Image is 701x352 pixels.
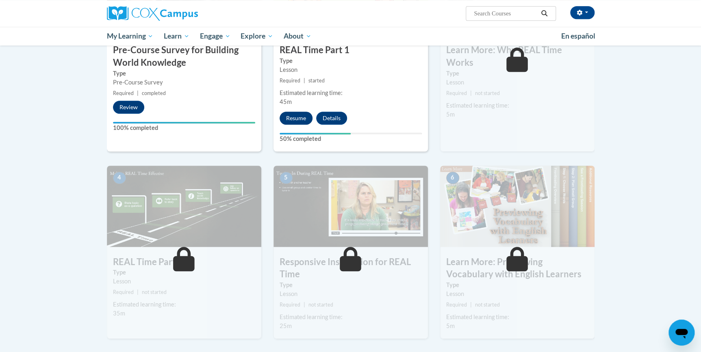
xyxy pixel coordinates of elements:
div: Estimated learning time: [446,101,588,110]
img: Course Image [440,166,595,247]
span: not started [475,90,500,96]
label: Type [113,268,255,277]
span: Learn [164,31,189,41]
img: Cox Campus [107,6,198,21]
span: Required [113,90,134,96]
span: | [137,90,139,96]
span: About [284,31,311,41]
span: 4 [113,172,126,184]
a: My Learning [102,27,159,45]
a: Learn [158,27,195,45]
label: 50% completed [280,134,422,143]
a: About [278,27,317,45]
iframe: Button to launch messaging window [668,320,694,346]
span: Required [113,289,134,295]
a: Explore [235,27,278,45]
a: Engage [195,27,236,45]
div: Lesson [446,78,588,87]
span: 6 [446,172,459,184]
span: My Learning [106,31,153,41]
span: not started [308,302,333,308]
div: Your progress [280,133,351,134]
div: Lesson [280,65,422,74]
div: Lesson [446,289,588,298]
button: Account Settings [570,6,595,19]
div: Your progress [113,122,255,123]
label: Type [446,281,588,289]
a: En español [556,28,601,45]
span: Explore [241,31,273,41]
span: | [470,90,472,96]
h3: Learn More: Why REAL Time Works [440,44,595,69]
img: Course Image [107,166,261,247]
h3: Learn More: Previewing Vocabulary with English Learners [440,256,595,281]
span: Required [280,302,300,308]
span: started [308,78,325,84]
button: Review [113,101,144,114]
div: Estimated learning time: [446,313,588,322]
h3: Pre-Course Survey for Building World Knowledge [107,44,261,69]
span: 35m [113,310,125,317]
label: Type [280,281,422,289]
div: Estimated learning time: [280,89,422,97]
div: Lesson [280,289,422,298]
span: | [137,289,139,295]
button: Search [538,9,550,18]
span: 5m [446,322,455,329]
span: | [470,302,472,308]
span: 5m [446,111,455,118]
input: Search Courses [473,9,538,18]
span: | [304,302,305,308]
div: Estimated learning time: [113,300,255,309]
span: | [304,78,305,84]
label: Type [280,56,422,65]
label: Type [113,69,255,78]
span: 5 [280,172,293,184]
span: Required [446,302,467,308]
label: 100% completed [113,123,255,132]
img: Course Image [273,166,428,247]
button: Details [316,112,347,125]
div: Lesson [113,277,255,286]
label: Type [446,69,588,78]
div: Main menu [95,27,607,45]
span: Engage [200,31,230,41]
span: Required [446,90,467,96]
span: not started [475,302,500,308]
h3: REAL Time Part 1 [273,44,428,56]
span: Required [280,78,300,84]
button: Resume [280,112,313,125]
div: Estimated learning time: [280,313,422,322]
span: completed [142,90,166,96]
a: Cox Campus [107,6,261,21]
span: 45m [280,98,292,105]
div: Pre-Course Survey [113,78,255,87]
span: not started [142,289,167,295]
span: 25m [280,322,292,329]
h3: Responsive Instruction for REAL Time [273,256,428,281]
h3: REAL Time Part 2 [107,256,261,268]
span: En español [561,32,595,40]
